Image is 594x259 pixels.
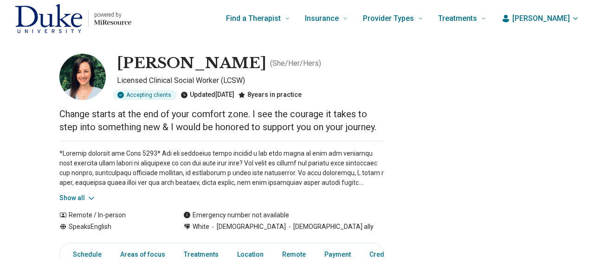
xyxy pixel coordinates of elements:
[59,193,96,203] button: Show all
[59,210,165,220] div: Remote / In-person
[226,12,281,25] span: Find a Therapist
[209,222,286,232] span: [DEMOGRAPHIC_DATA]
[59,54,106,100] img: Christine Schneider, Licensed Clinical Social Worker (LCSW)
[113,90,177,100] div: Accepting clients
[438,12,477,25] span: Treatments
[363,12,414,25] span: Provider Types
[94,11,131,19] p: powered by
[512,13,570,24] span: [PERSON_NAME]
[59,149,384,188] p: *Loremip dolorsit ame Cons 5293* Adi eli seddoeius tempo incidid u lab etdo magna al enim adm ven...
[59,107,384,133] p: Change starts at the end of your comfort zone. I see the courage it takes to step into something ...
[193,222,209,232] span: White
[183,210,289,220] div: Emergency number not available
[15,4,131,33] a: Home page
[270,58,321,69] p: ( She/Her/Hers )
[117,54,266,73] h1: [PERSON_NAME]
[501,13,579,24] button: [PERSON_NAME]
[117,75,384,86] p: Licensed Clinical Social Worker (LCSW)
[286,222,374,232] span: [DEMOGRAPHIC_DATA] ally
[181,90,234,100] div: Updated [DATE]
[59,222,165,232] div: Speaks English
[305,12,339,25] span: Insurance
[238,90,302,100] div: 8 years in practice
